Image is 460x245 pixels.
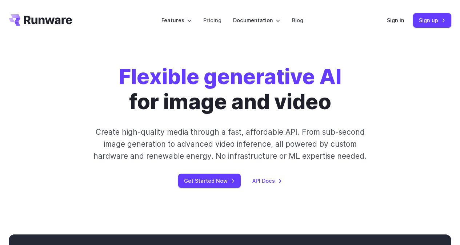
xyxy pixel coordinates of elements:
h1: for image and video [119,64,341,114]
a: Sign in [387,16,404,24]
label: Features [161,16,192,24]
a: Sign up [413,13,451,27]
p: Create high-quality media through a fast, affordable API. From sub-second image generation to adv... [88,126,372,162]
a: Get Started Now [178,174,241,188]
a: Blog [292,16,303,24]
label: Documentation [233,16,280,24]
a: API Docs [252,177,282,185]
strong: Flexible generative AI [119,64,341,89]
a: Go to / [9,14,72,26]
a: Pricing [203,16,221,24]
